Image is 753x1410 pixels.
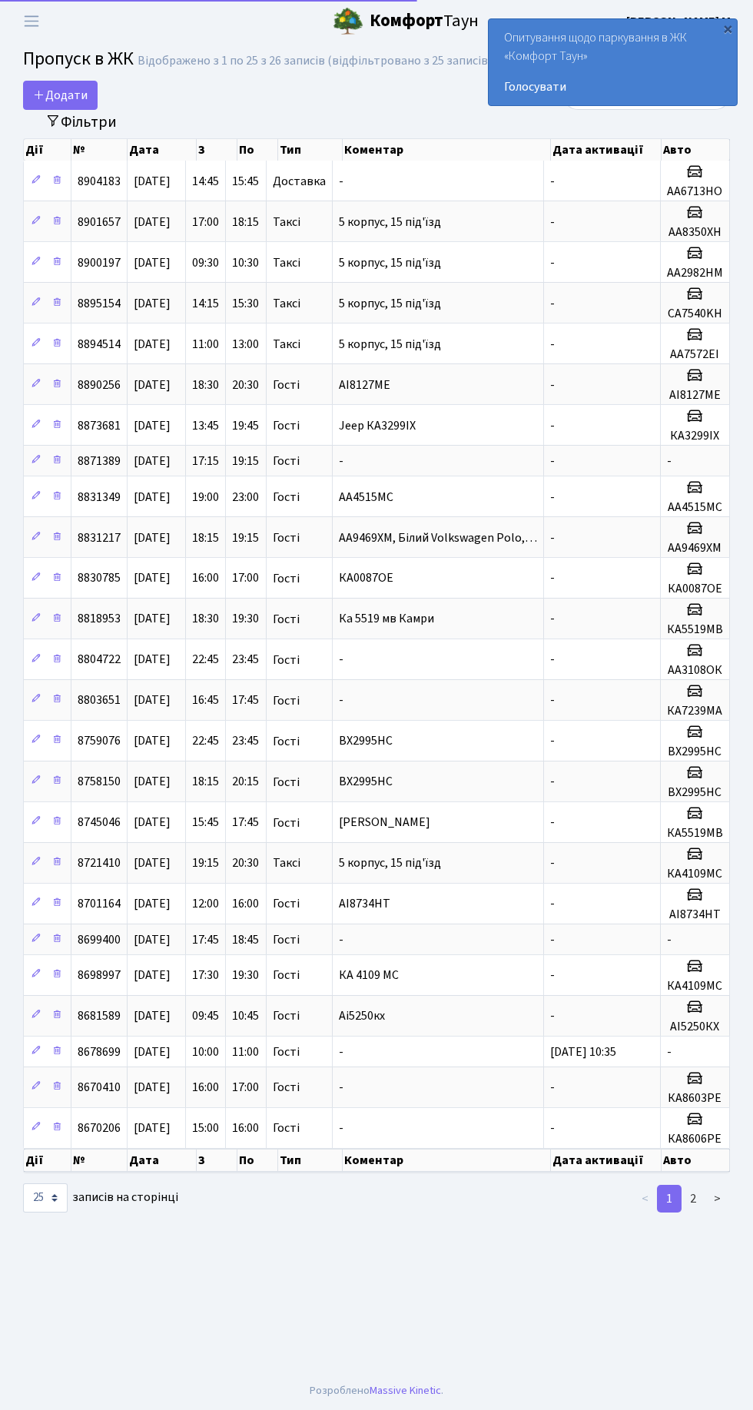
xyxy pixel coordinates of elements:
[134,774,171,791] span: [DATE]
[78,377,121,393] span: 8890256
[550,453,555,469] span: -
[551,139,662,161] th: Дата активації
[551,1149,662,1172] th: Дата активації
[550,1007,555,1024] span: -
[232,336,259,353] span: 13:00
[273,379,300,391] span: Гості
[339,652,343,669] span: -
[192,733,219,750] span: 22:45
[370,8,479,35] span: Таун
[128,139,197,161] th: Дата
[197,1149,237,1172] th: З
[78,453,121,469] span: 8871389
[232,814,259,831] span: 17:45
[339,1007,385,1024] span: Аі5250кх
[232,377,259,393] span: 20:30
[339,1043,343,1060] span: -
[550,774,555,791] span: -
[273,216,300,228] span: Таксі
[273,695,300,707] span: Гості
[550,967,555,984] span: -
[134,295,171,312] span: [DATE]
[78,1079,121,1096] span: 8670410
[667,867,723,881] h5: КА4109МС
[134,1120,171,1136] span: [DATE]
[24,139,71,161] th: Дії
[232,1043,259,1060] span: 11:00
[78,570,121,587] span: 8830785
[192,611,219,628] span: 18:30
[339,733,393,750] span: ВХ2995НС
[78,1043,121,1060] span: 8678699
[197,139,237,161] th: З
[78,489,121,506] span: 8831349
[550,173,555,190] span: -
[78,529,121,546] span: 8831217
[71,1149,128,1172] th: №
[339,1120,343,1136] span: -
[662,139,730,161] th: Авто
[667,704,723,718] h5: КА7239МА
[310,1382,443,1399] div: Розроблено .
[134,377,171,393] span: [DATE]
[232,895,259,912] span: 16:00
[273,969,300,981] span: Гості
[273,776,300,788] span: Гості
[192,1007,219,1024] span: 09:45
[667,931,672,948] span: -
[134,254,171,271] span: [DATE]
[550,1043,616,1060] span: [DATE] 10:35
[192,489,219,506] span: 19:00
[134,173,171,190] span: [DATE]
[78,214,121,231] span: 8901657
[339,931,343,948] span: -
[23,1183,178,1213] label: записів на сторінці
[134,611,171,628] span: [DATE]
[78,1007,121,1024] span: 8681589
[78,854,121,871] span: 8721410
[138,54,494,68] div: Відображено з 1 по 25 з 26 записів (відфільтровано з 25 записів).
[273,420,300,432] span: Гості
[78,895,121,912] span: 8701164
[550,692,555,709] span: -
[550,570,555,587] span: -
[134,931,171,948] span: [DATE]
[273,817,300,829] span: Гості
[192,652,219,669] span: 22:45
[232,173,259,190] span: 15:45
[550,1120,555,1136] span: -
[273,897,300,910] span: Гості
[550,377,555,393] span: -
[78,692,121,709] span: 8803651
[667,1091,723,1106] h5: КА8603РЕ
[232,652,259,669] span: 23:45
[192,895,219,912] span: 12:00
[134,652,171,669] span: [DATE]
[339,854,441,871] span: 5 корпус, 15 під'їзд
[273,1046,300,1058] span: Гості
[78,611,121,628] span: 8818953
[78,417,121,434] span: 8873681
[339,453,343,469] span: -
[550,489,555,506] span: -
[273,1081,300,1093] span: Гості
[78,173,121,190] span: 8904183
[192,774,219,791] span: 18:15
[134,336,171,353] span: [DATE]
[192,570,219,587] span: 16:00
[667,347,723,362] h5: AA7572EI
[232,1120,259,1136] span: 16:00
[134,967,171,984] span: [DATE]
[78,254,121,271] span: 8900197
[720,21,735,36] div: ×
[626,12,735,31] a: [PERSON_NAME] М.
[667,582,723,596] h5: КА0087ОЕ
[667,663,723,678] h5: АА3108ОК
[339,377,390,393] span: АІ8127МЕ
[232,295,259,312] span: 15:30
[343,1149,552,1172] th: Коментар
[339,814,430,831] span: [PERSON_NAME]
[232,967,259,984] span: 19:30
[35,110,127,134] button: Переключити фільтри
[667,1132,723,1146] h5: КА8606РЕ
